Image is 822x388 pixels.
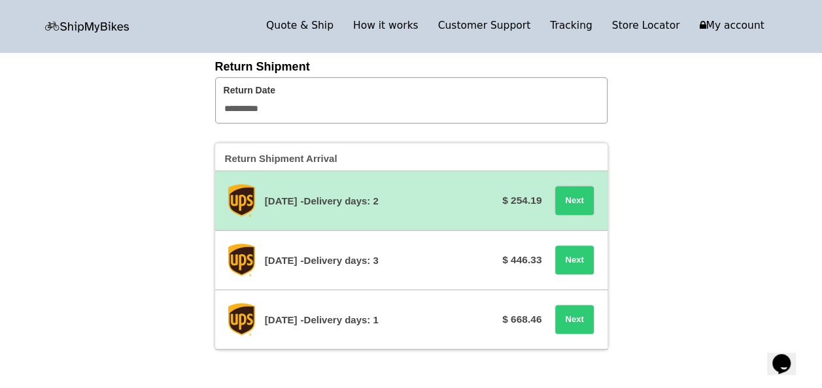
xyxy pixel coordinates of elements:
[343,17,428,35] a: How it works
[45,22,130,33] img: letsbox
[215,56,608,77] p: Return Shipment
[225,150,337,167] p: Return Shipment Arrival
[265,311,298,329] p: [DATE]
[502,251,541,269] p: $ 446.33
[428,17,541,35] a: Customer Support
[300,255,303,266] b: -
[265,192,298,210] p: [DATE]
[265,251,298,269] p: [DATE]
[300,314,303,325] b: -
[602,17,690,35] a: Store Locator
[300,251,378,269] p: Delivery days: 3
[540,17,602,35] a: Tracking
[502,310,541,329] p: $ 668.46
[300,195,303,206] b: -
[555,186,594,216] button: Next
[502,191,541,210] p: $ 254.19
[300,311,378,329] p: Delivery days: 1
[767,336,809,375] iframe: chat widget
[689,17,774,35] a: My account
[224,82,275,99] label: Return Date
[300,192,378,210] p: Delivery days: 2
[256,17,343,35] a: Quote & Ship
[555,304,594,334] button: Next
[555,245,594,275] button: Next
